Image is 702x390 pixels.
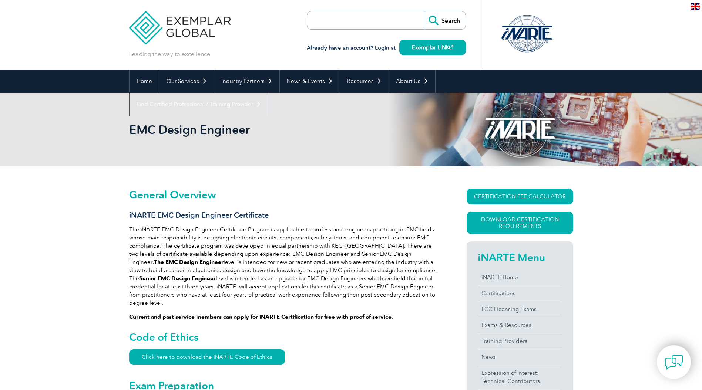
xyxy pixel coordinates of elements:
[449,45,453,49] img: open_square.png
[307,43,466,53] h3: Already have an account? Login at
[478,285,562,301] a: Certifications
[478,333,562,349] a: Training Providers
[129,225,440,307] p: The iNARTE EMC Design Engineer Certificate Program is applicable to professional engineers practi...
[129,314,393,320] strong: Current and past service members can apply for iNARTE Certification for free with proof of service.
[129,50,210,58] p: Leading the way to excellence
[478,270,562,285] a: iNARTE Home
[139,275,216,282] strong: Senior EMC Design Engineer
[665,353,683,371] img: contact-chat.png
[154,259,224,265] strong: The EMC Design Engineer
[467,189,573,204] a: CERTIFICATION FEE CALCULATOR
[129,211,440,220] h3: iNARTE EMC Design Engineer Certificate
[478,251,562,263] h2: iNARTE Menu
[399,40,466,55] a: Exemplar LINK
[130,93,268,116] a: Find Certified Professional / Training Provider
[340,70,389,93] a: Resources
[159,70,214,93] a: Our Services
[389,70,435,93] a: About Us
[478,365,562,389] a: Expression of Interest:Technical Contributors
[129,349,285,365] a: Click here to download the iNARTE Code of Ethics
[280,70,340,93] a: News & Events
[478,301,562,317] a: FCC Licensing Exams
[478,317,562,333] a: Exams & Resources
[129,122,413,137] h1: EMC Design Engineer
[130,70,159,93] a: Home
[467,212,573,234] a: Download Certification Requirements
[214,70,279,93] a: Industry Partners
[129,189,440,201] h2: General Overview
[425,11,466,29] input: Search
[129,331,440,343] h2: Code of Ethics
[691,3,700,10] img: en
[478,349,562,365] a: News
